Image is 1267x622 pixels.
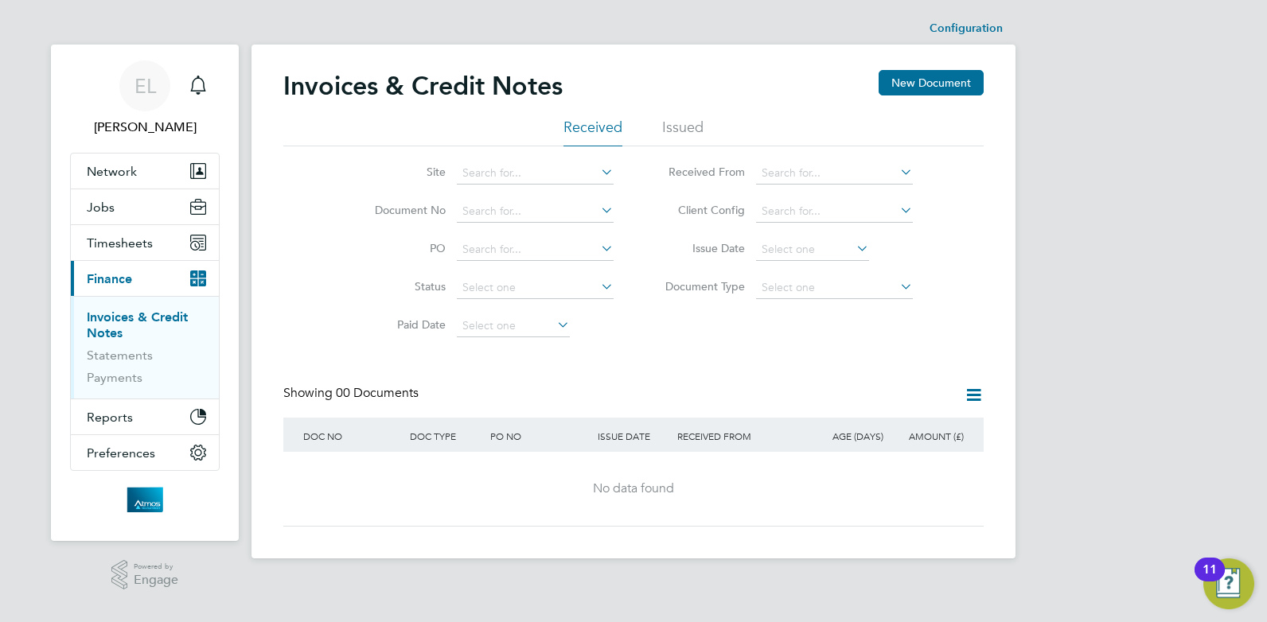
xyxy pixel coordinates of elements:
div: No data found [299,480,968,497]
a: EL[PERSON_NAME] [70,60,220,137]
div: Showing [283,385,422,402]
input: Search for... [457,162,614,185]
a: Powered byEngage [111,560,179,590]
span: Network [87,164,137,179]
input: Select one [756,239,869,261]
label: Site [354,165,446,179]
span: EL [134,76,156,96]
nav: Main navigation [51,45,239,541]
button: Open Resource Center, 11 new notifications [1203,558,1254,609]
span: Preferences [87,445,155,461]
span: Emma Longstaff [70,118,220,137]
span: Timesheets [87,235,153,251]
input: Search for... [756,200,913,223]
input: Select one [756,277,913,299]
a: Statements [87,348,153,363]
div: AGE (DAYS) [807,418,887,454]
div: 11 [1203,570,1217,590]
h2: Invoices & Credit Notes [283,70,563,102]
div: AMOUNT (£) [887,418,968,454]
span: 00 Documents [336,385,419,401]
input: Select one [457,277,614,299]
label: PO [354,241,446,255]
label: Issue Date [653,241,745,255]
span: Reports [87,410,133,425]
a: Go to home page [70,487,220,512]
div: Finance [71,296,219,398]
input: Select one [457,315,570,337]
li: Received [563,118,622,146]
label: Received From [653,165,745,179]
li: Configuration [930,13,1003,45]
button: Jobs [71,189,219,224]
label: Document No [354,203,446,217]
div: RECEIVED FROM [673,418,807,454]
div: DOC TYPE [406,418,486,454]
span: Powered by [134,560,178,573]
img: atmosrecruitment-logo-retina.png [127,487,162,512]
button: Timesheets [71,225,219,260]
li: Issued [662,118,704,146]
button: Reports [71,399,219,434]
button: Network [71,154,219,189]
a: Payments [87,370,142,385]
span: Finance [87,271,132,286]
input: Search for... [457,239,614,261]
button: Finance [71,261,219,296]
span: Jobs [87,200,115,215]
label: Paid Date [354,317,446,332]
label: Client Config [653,203,745,217]
label: Document Type [653,279,745,294]
button: Preferences [71,435,219,470]
div: ISSUE DATE [594,418,674,454]
input: Search for... [457,200,614,223]
label: Status [354,279,446,294]
input: Search for... [756,162,913,185]
div: PO NO [486,418,593,454]
div: DOC NO [299,418,406,454]
span: Engage [134,573,178,587]
button: New Document [879,70,984,95]
a: Invoices & Credit Notes [87,309,188,340]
